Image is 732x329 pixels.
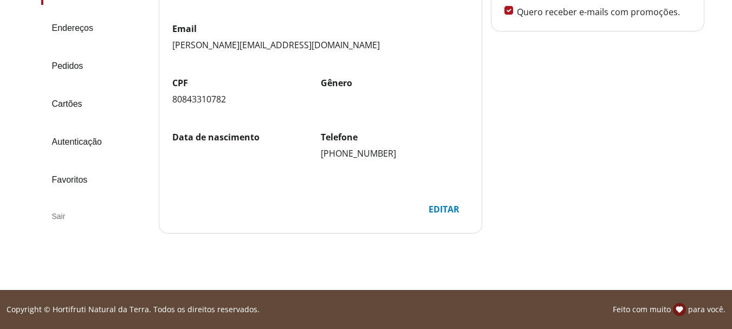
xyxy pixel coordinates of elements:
p: Feito com muito para você. [613,303,725,316]
label: Data de nascimento [172,131,321,143]
div: Sair [41,203,150,229]
a: Autenticação [41,127,150,157]
a: Pedidos [41,51,150,81]
div: Linha de sessão [4,303,728,316]
a: Favoritos [41,165,150,195]
a: Endereços [41,14,150,43]
button: Editar [419,198,469,220]
label: Email [172,23,469,35]
div: Editar [420,199,468,220]
a: Cartões [41,89,150,119]
div: [PHONE_NUMBER] [321,147,469,159]
label: Telefone [321,131,469,143]
label: CPF [172,77,321,89]
label: Gênero [321,77,469,89]
p: Copyright © Hortifruti Natural da Terra. Todos os direitos reservados. [7,304,260,315]
label: Quero receber e-mails com promoções. [517,6,690,18]
div: 80843310782 [172,93,321,105]
div: [PERSON_NAME][EMAIL_ADDRESS][DOMAIN_NAME] [172,39,469,51]
img: amor [673,303,686,316]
